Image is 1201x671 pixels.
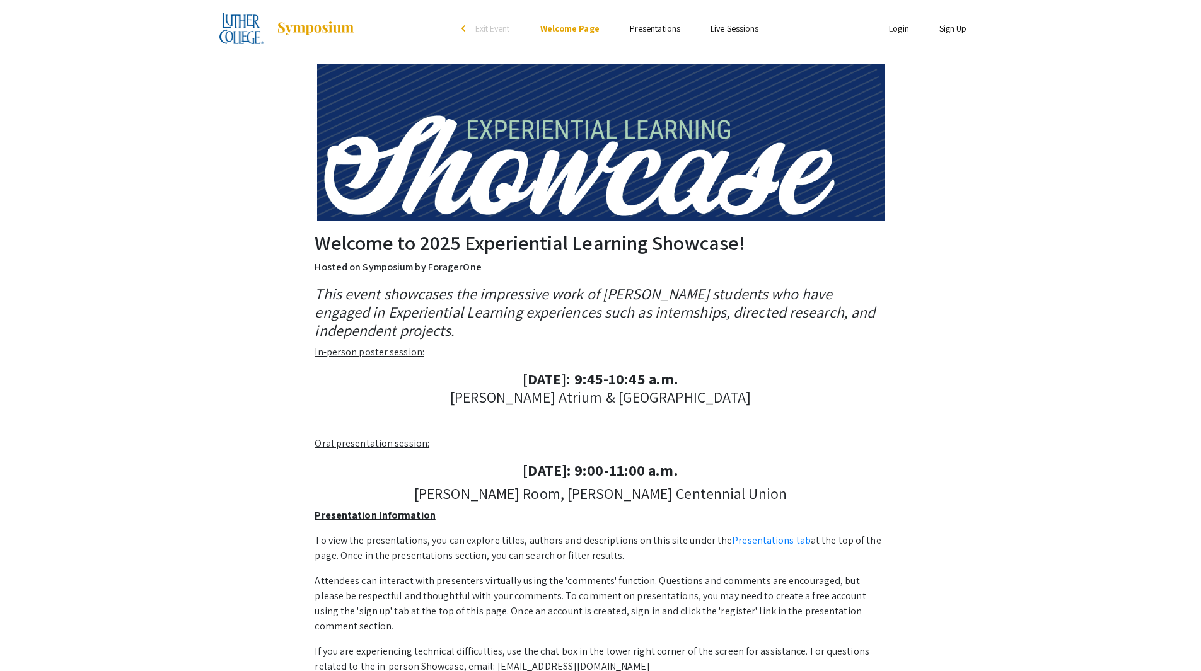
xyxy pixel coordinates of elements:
img: Symposium by ForagerOne [276,21,355,36]
h2: Welcome to 2025 Experiential Learning Showcase! [315,231,886,255]
u: Oral presentation session: [315,437,429,450]
iframe: Chat [9,614,54,662]
em: This event showcases the impressive work of [PERSON_NAME] students who have engaged in Experienti... [315,284,875,340]
a: Login [889,23,909,34]
h4: [PERSON_NAME] Room, [PERSON_NAME] Centennial Union [315,485,886,503]
strong: [DATE]: 9:00-11:00 a.m. [523,460,678,480]
a: Welcome Page [540,23,600,34]
u: Presentation Information [315,508,435,522]
p: Hosted on Symposium by ForagerOne [315,260,886,275]
a: Presentations tab [732,534,811,547]
p: To view the presentations, you can explore titles, authors and descriptions on this site under th... [315,533,886,563]
img: 2025 Experiential Learning Showcase [317,64,885,221]
h4: [PERSON_NAME] Atrium & [GEOGRAPHIC_DATA] [315,370,886,406]
a: 2025 Experiential Learning Showcase [219,13,356,44]
p: Attendees can interact with presenters virtually using the 'comments' function. Questions and com... [315,573,886,634]
u: In-person poster session: [315,345,424,358]
img: 2025 Experiential Learning Showcase [219,13,264,44]
div: arrow_back_ios [461,25,469,32]
strong: [DATE]: 9:45-10:45 a.m. [523,369,678,389]
a: Presentations [630,23,680,34]
a: Live Sessions [711,23,758,34]
a: Sign Up [939,23,967,34]
span: Exit Event [475,23,510,34]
